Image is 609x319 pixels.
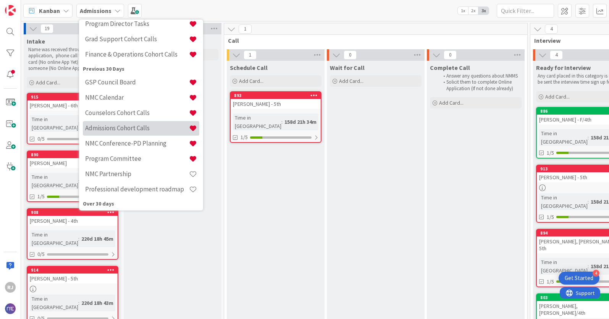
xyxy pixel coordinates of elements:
[281,118,283,126] span: :
[85,170,189,178] h4: NMC Partnership
[231,92,321,99] div: 893
[79,235,115,243] div: 220d 18h 45m
[78,235,79,243] span: :
[27,151,118,168] div: 890[PERSON_NAME]
[78,177,79,185] span: :
[588,198,589,206] span: :
[27,208,118,260] a: 908[PERSON_NAME] - 4thTime in [GEOGRAPHIC_DATA]:220d 18h 45m0/5
[244,50,257,60] span: 1
[231,92,321,109] div: 893[PERSON_NAME] - 5th
[83,200,199,208] div: Over 30 days
[593,270,599,277] div: 4
[31,152,118,157] div: 890
[30,295,78,311] div: Time in [GEOGRAPHIC_DATA]
[30,230,78,247] div: Time in [GEOGRAPHIC_DATA]
[545,24,558,34] span: 4
[539,129,588,146] div: Time in [GEOGRAPHIC_DATA]
[239,78,263,84] span: Add Card...
[497,4,554,18] input: Quick Filter...
[283,118,318,126] div: 158d 21h 34m
[439,73,520,79] li: Answer any questions about NMMS
[231,99,321,109] div: [PERSON_NAME] - 5th
[78,299,79,307] span: :
[5,303,16,314] img: avatar
[27,151,118,158] div: 890
[5,5,16,16] img: Visit kanbanzone.com
[239,24,252,34] span: 1
[478,7,489,15] span: 3x
[16,1,35,10] span: Support
[588,133,589,142] span: :
[241,133,248,141] span: 1/5
[85,50,189,58] h4: Finance & Operations Cohort Calls
[85,124,189,132] h4: Admissions Cohort Calls
[230,64,268,71] span: Schedule Call
[27,274,118,283] div: [PERSON_NAME] - 5th
[339,78,363,84] span: Add Card...
[37,193,45,201] span: 1/5
[27,267,118,274] div: 914
[228,37,518,44] span: Call
[85,185,189,193] h4: Professional development roadmap
[85,139,189,147] h4: NMC Conference-PD Planning
[85,155,189,162] h4: Program Committee
[27,94,118,110] div: 915[PERSON_NAME] - 6th
[588,262,589,270] span: :
[444,50,457,60] span: 0
[85,109,189,117] h4: Counselors Cohort Calls
[27,93,118,144] a: 915[PERSON_NAME] - 6thTime in [GEOGRAPHIC_DATA]:220d 18h 43m0/5
[27,158,118,168] div: [PERSON_NAME]
[439,99,464,106] span: Add Card...
[85,78,189,86] h4: GSP Council Board
[458,7,468,15] span: 1x
[27,209,118,226] div: 908[PERSON_NAME] - 4th
[31,267,118,273] div: 914
[40,24,53,33] span: 19
[330,64,365,71] span: Wait for Call
[539,258,588,275] div: Time in [GEOGRAPHIC_DATA]
[234,93,321,98] div: 893
[439,79,520,92] li: Solicit them to complete Online Application (If not done already)
[233,113,281,130] div: Time in [GEOGRAPHIC_DATA]
[30,173,78,189] div: Time in [GEOGRAPHIC_DATA]
[27,151,118,202] a: 890[PERSON_NAME]Time in [GEOGRAPHIC_DATA]:220d 19h 21m1/5
[37,135,45,143] span: 0/5
[83,65,199,73] div: Previous 30 Days
[78,119,79,128] span: :
[468,7,478,15] span: 2x
[230,91,321,143] a: 893[PERSON_NAME] - 5thTime in [GEOGRAPHIC_DATA]:158d 21h 34m1/5
[27,267,118,283] div: 914[PERSON_NAME] - 5th
[565,274,593,282] div: Get Started
[31,210,118,215] div: 908
[79,299,115,307] div: 220d 18h 43m
[547,149,554,157] span: 1/5
[430,64,470,71] span: Complete Call
[545,93,570,100] span: Add Card...
[27,216,118,226] div: [PERSON_NAME] - 4th
[36,79,60,86] span: Add Card...
[539,193,588,210] div: Time in [GEOGRAPHIC_DATA]
[31,94,118,100] div: 915
[27,37,45,45] span: Intake
[536,64,591,71] span: Ready for Interview
[344,50,357,60] span: 0
[27,209,118,216] div: 908
[559,272,599,285] div: Open Get Started checklist, remaining modules: 4
[39,6,60,15] span: Kanban
[550,50,563,60] span: 4
[85,20,189,28] h4: Program Director Tasks
[37,250,45,258] span: 0/5
[547,213,554,221] span: 1/5
[27,100,118,110] div: [PERSON_NAME] - 6th
[80,7,111,15] b: Admissions
[30,115,78,132] div: Time in [GEOGRAPHIC_DATA]
[28,47,117,71] p: Name was received through online application, phone call transcribed as a card (No online App Yet...
[85,94,189,101] h4: NMC Calendar
[5,282,16,293] div: RJ
[547,278,554,286] span: 1/5
[27,94,118,100] div: 915
[85,35,189,43] h4: Grad Support Cohort Calls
